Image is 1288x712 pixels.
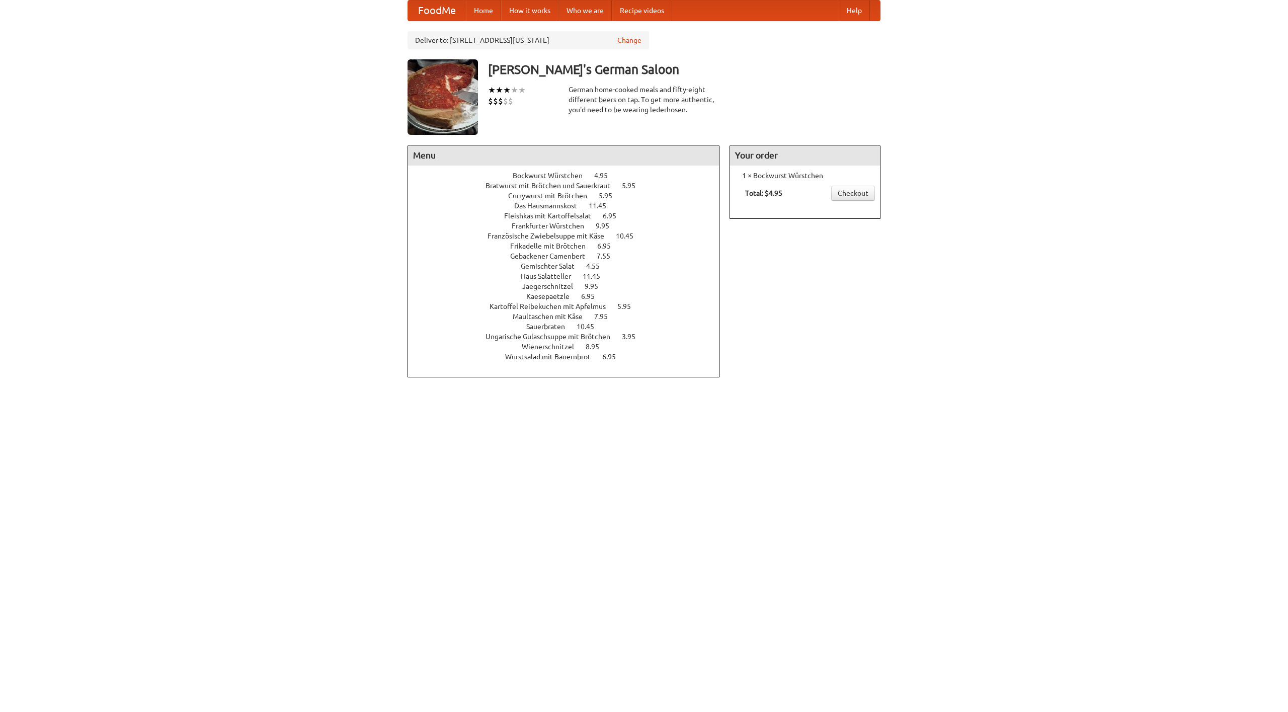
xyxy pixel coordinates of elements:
span: 11.45 [583,272,610,280]
span: Gebackener Camenbert [510,252,595,260]
a: Checkout [831,186,875,201]
li: $ [503,96,508,107]
span: Frikadelle mit Brötchen [510,242,596,250]
a: Recipe videos [612,1,672,21]
span: Fleishkas mit Kartoffelsalat [504,212,601,220]
span: Wienerschnitzel [522,343,584,351]
a: Change [617,35,641,45]
div: German home-cooked meals and fifty-eight different beers on tap. To get more authentic, you'd nee... [569,85,719,115]
a: Gemischter Salat 4.55 [521,262,618,270]
span: Frankfurter Würstchen [512,222,594,230]
span: 11.45 [589,202,616,210]
span: Das Hausmannskost [514,202,587,210]
span: 8.95 [586,343,609,351]
a: Wienerschnitzel 8.95 [522,343,618,351]
li: ★ [518,85,526,96]
span: 7.55 [597,252,620,260]
span: 6.95 [597,242,621,250]
span: Currywurst mit Brötchen [508,192,597,200]
span: 10.45 [616,232,643,240]
a: How it works [501,1,558,21]
a: Ungarische Gulaschsuppe mit Brötchen 3.95 [486,333,654,341]
li: ★ [511,85,518,96]
span: Ungarische Gulaschsuppe mit Brötchen [486,333,620,341]
span: Französische Zwiebelsuppe mit Käse [488,232,614,240]
span: 4.95 [594,172,618,180]
span: 6.95 [581,292,605,300]
li: ★ [496,85,503,96]
a: Das Hausmannskost 11.45 [514,202,625,210]
span: 6.95 [602,353,626,361]
span: 10.45 [577,323,604,331]
span: 3.95 [622,333,646,341]
img: angular.jpg [408,59,478,135]
a: Gebackener Camenbert 7.55 [510,252,629,260]
span: Haus Salatteller [521,272,581,280]
span: Jaegerschnitzel [522,282,583,290]
a: Kaesepaetzle 6.95 [526,292,613,300]
li: ★ [488,85,496,96]
a: Bockwurst Würstchen 4.95 [513,172,626,180]
a: Fleishkas mit Kartoffelsalat 6.95 [504,212,635,220]
a: FoodMe [408,1,466,21]
a: Kartoffel Reibekuchen mit Apfelmus 5.95 [490,302,650,310]
span: Sauerbraten [526,323,575,331]
span: Gemischter Salat [521,262,585,270]
li: $ [493,96,498,107]
span: 7.95 [594,312,618,321]
span: 4.55 [586,262,610,270]
a: Jaegerschnitzel 9.95 [522,282,617,290]
li: $ [488,96,493,107]
a: Home [466,1,501,21]
a: Wurstsalad mit Bauernbrot 6.95 [505,353,634,361]
h4: Menu [408,145,719,166]
a: Help [839,1,870,21]
span: 6.95 [603,212,626,220]
b: Total: $4.95 [745,189,782,197]
a: Bratwurst mit Brötchen und Sauerkraut 5.95 [486,182,654,190]
a: Haus Salatteller 11.45 [521,272,619,280]
span: Maultaschen mit Käse [513,312,593,321]
div: Deliver to: [STREET_ADDRESS][US_STATE] [408,31,649,49]
a: Maultaschen mit Käse 7.95 [513,312,626,321]
a: Who we are [558,1,612,21]
a: Frankfurter Würstchen 9.95 [512,222,628,230]
a: Französische Zwiebelsuppe mit Käse 10.45 [488,232,652,240]
span: 5.95 [622,182,646,190]
span: 9.95 [585,282,608,290]
span: 5.95 [617,302,641,310]
li: $ [508,96,513,107]
a: Frikadelle mit Brötchen 6.95 [510,242,629,250]
h4: Your order [730,145,880,166]
span: Kartoffel Reibekuchen mit Apfelmus [490,302,616,310]
a: Sauerbraten 10.45 [526,323,613,331]
span: 5.95 [599,192,622,200]
span: Kaesepaetzle [526,292,580,300]
span: Wurstsalad mit Bauernbrot [505,353,601,361]
li: ★ [503,85,511,96]
a: Currywurst mit Brötchen 5.95 [508,192,631,200]
li: $ [498,96,503,107]
span: Bockwurst Würstchen [513,172,593,180]
h3: [PERSON_NAME]'s German Saloon [488,59,880,80]
li: 1 × Bockwurst Würstchen [735,171,875,181]
span: Bratwurst mit Brötchen und Sauerkraut [486,182,620,190]
span: 9.95 [596,222,619,230]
